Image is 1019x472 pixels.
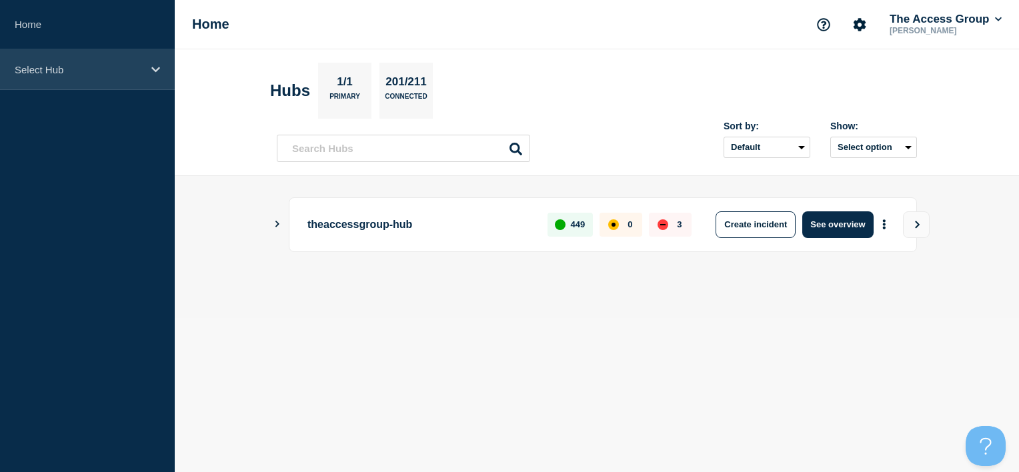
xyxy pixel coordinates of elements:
h1: Home [192,17,229,32]
p: 449 [571,219,586,229]
button: Account settings [846,11,874,39]
button: Support [810,11,838,39]
div: Show: [830,121,917,131]
button: The Access Group [887,13,1004,26]
p: Connected [385,93,427,107]
p: 3 [677,219,682,229]
button: View [903,211,930,238]
div: affected [608,219,619,230]
iframe: Help Scout Beacon - Open [966,426,1006,466]
div: Sort by: [724,121,810,131]
p: Primary [329,93,360,107]
p: [PERSON_NAME] [887,26,1004,35]
button: Show Connected Hubs [274,219,281,229]
p: 201/211 [381,75,431,93]
button: More actions [876,212,893,237]
div: down [658,219,668,230]
p: 1/1 [332,75,358,93]
select: Sort by [724,137,810,158]
button: Select option [830,137,917,158]
h2: Hubs [270,81,310,100]
input: Search Hubs [277,135,530,162]
button: See overview [802,211,873,238]
button: Create incident [716,211,796,238]
p: 0 [628,219,632,229]
div: up [555,219,566,230]
p: theaccessgroup-hub [307,211,532,238]
p: Select Hub [15,64,143,75]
